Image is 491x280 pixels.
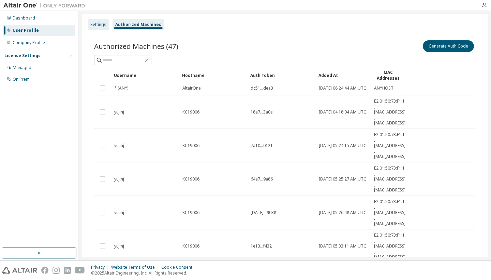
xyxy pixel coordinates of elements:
[114,109,124,115] span: yujinj
[251,109,273,115] span: 18a7...3a0e
[374,69,402,81] div: MAC Addresses
[3,2,89,9] img: Altair One
[114,70,177,81] div: Username
[115,22,161,27] div: Authorized Machines
[41,267,48,274] img: facebook.svg
[374,165,407,193] span: E2:01:50:73:F1:13 , [MAC_ADDRESS] , [MAC_ADDRESS]
[319,243,366,249] span: [DATE] 05:33:11 AM UTC
[182,70,245,81] div: Hostname
[251,143,273,148] span: 7a10...0121
[251,210,276,215] span: [DATE]...9038
[319,176,366,182] span: [DATE] 05:25:27 AM UTC
[111,265,161,270] div: Website Terms of Use
[374,98,407,126] span: E2:01:50:73:F1:13 , [MAC_ADDRESS] , [MAC_ADDRESS]
[114,243,124,249] span: yujinj
[13,77,30,82] div: On Prem
[182,109,199,115] span: KC19006
[319,143,366,148] span: [DATE] 05:24:15 AM UTC
[4,53,41,58] div: License Settings
[251,176,273,182] span: 64a7...9a86
[318,70,368,81] div: Added At
[251,243,272,249] span: 1e13...f432
[13,28,39,33] div: User Profile
[53,267,60,274] img: instagram.svg
[114,176,124,182] span: yujinj
[90,22,106,27] div: Settings
[91,270,196,276] p: © 2025 Altair Engineering, Inc. All Rights Reserved.
[75,267,85,274] img: youtube.svg
[182,210,199,215] span: KC19006
[114,85,128,91] span: * (ANY)
[114,210,124,215] span: yujinj
[319,210,366,215] span: [DATE] 05:26:48 AM UTC
[13,15,35,21] div: Dashboard
[423,40,474,52] button: Generate Auth Code
[64,267,71,274] img: linkedin.svg
[161,265,196,270] div: Cookie Consent
[374,85,393,91] span: ANYHOST
[91,265,111,270] div: Privacy
[374,199,407,226] span: E2:01:50:73:F1:13 , [MAC_ADDRESS] , [MAC_ADDRESS]
[319,85,366,91] span: [DATE] 08:24:44 AM UTC
[251,85,273,91] span: dc51...dee3
[13,40,45,45] div: Company Profile
[114,143,124,148] span: yujinj
[374,232,407,260] span: E2:01:50:73:F1:13 , [MAC_ADDRESS] , [MAC_ADDRESS]
[182,176,199,182] span: KC19006
[94,41,178,51] span: Authorized Machines (47)
[2,267,37,274] img: altair_logo.svg
[319,109,366,115] span: [DATE] 04:18:04 AM UTC
[250,70,313,81] div: Auth Token
[182,243,199,249] span: KC19006
[374,132,407,159] span: E2:01:50:73:F1:13 , [MAC_ADDRESS] , [MAC_ADDRESS]
[182,85,201,91] span: AltairOne
[182,143,199,148] span: KC19006
[13,65,31,70] div: Managed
